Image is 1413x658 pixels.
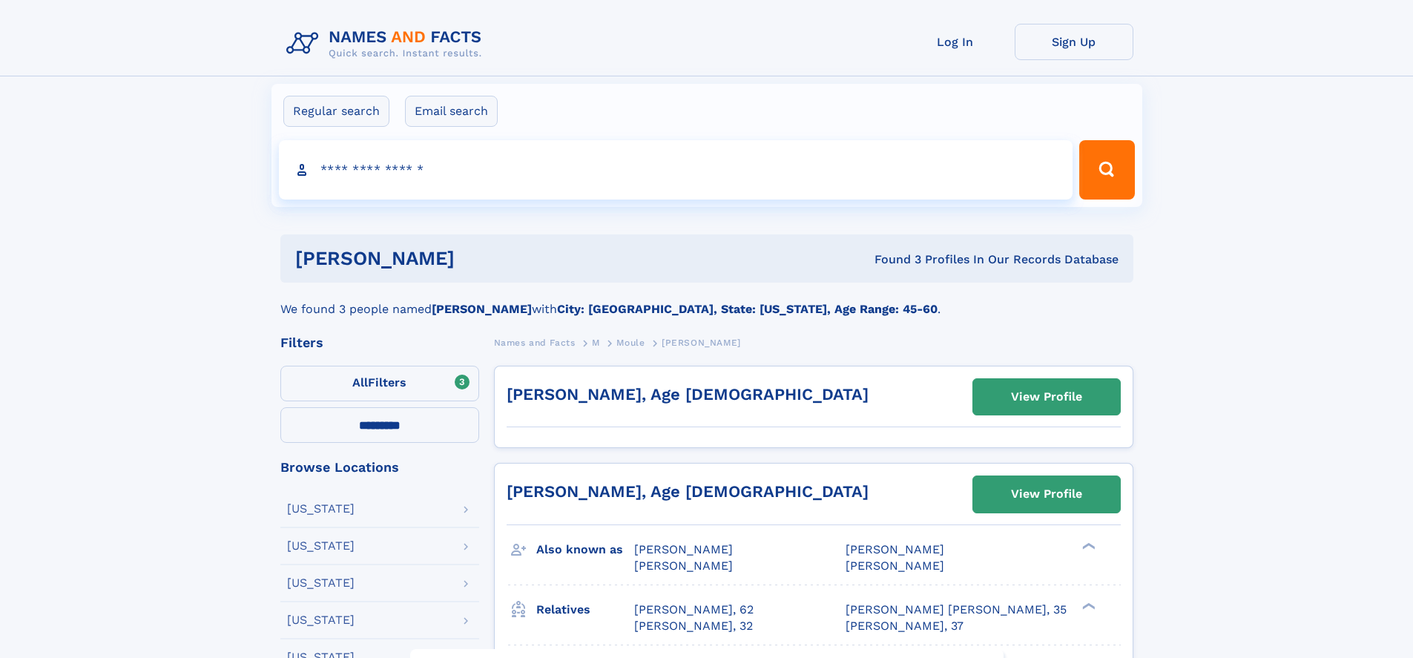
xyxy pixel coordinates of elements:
span: [PERSON_NAME] [846,559,944,573]
div: ❯ [1078,601,1096,611]
a: Log In [896,24,1015,60]
div: [US_STATE] [287,614,355,626]
a: M [592,333,600,352]
label: Regular search [283,96,389,127]
div: [US_STATE] [287,577,355,589]
label: Filters [280,366,479,401]
div: We found 3 people named with . [280,283,1133,318]
h3: Also known as [536,537,634,562]
a: [PERSON_NAME], 62 [634,602,754,618]
a: [PERSON_NAME], Age [DEMOGRAPHIC_DATA] [507,482,869,501]
a: [PERSON_NAME] [PERSON_NAME], 35 [846,602,1067,618]
h1: [PERSON_NAME] [295,249,665,268]
h3: Relatives [536,597,634,622]
div: [US_STATE] [287,503,355,515]
div: ❯ [1078,541,1096,550]
img: Logo Names and Facts [280,24,494,64]
div: View Profile [1011,380,1082,414]
a: [PERSON_NAME], 32 [634,618,753,634]
div: Found 3 Profiles In Our Records Database [665,251,1119,268]
span: Moule [616,338,645,348]
button: Search Button [1079,140,1134,200]
div: View Profile [1011,477,1082,511]
span: [PERSON_NAME] [846,542,944,556]
a: View Profile [973,379,1120,415]
a: [PERSON_NAME], Age [DEMOGRAPHIC_DATA] [507,385,869,404]
b: [PERSON_NAME] [432,302,532,316]
b: City: [GEOGRAPHIC_DATA], State: [US_STATE], Age Range: 45-60 [557,302,938,316]
a: Moule [616,333,645,352]
span: M [592,338,600,348]
div: [US_STATE] [287,540,355,552]
div: Browse Locations [280,461,479,474]
span: All [352,375,368,389]
span: [PERSON_NAME] [634,542,733,556]
input: search input [279,140,1073,200]
a: Sign Up [1015,24,1133,60]
span: [PERSON_NAME] [634,559,733,573]
a: [PERSON_NAME], 37 [846,618,964,634]
span: [PERSON_NAME] [662,338,741,348]
label: Email search [405,96,498,127]
div: Filters [280,336,479,349]
a: View Profile [973,476,1120,512]
a: Names and Facts [494,333,576,352]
